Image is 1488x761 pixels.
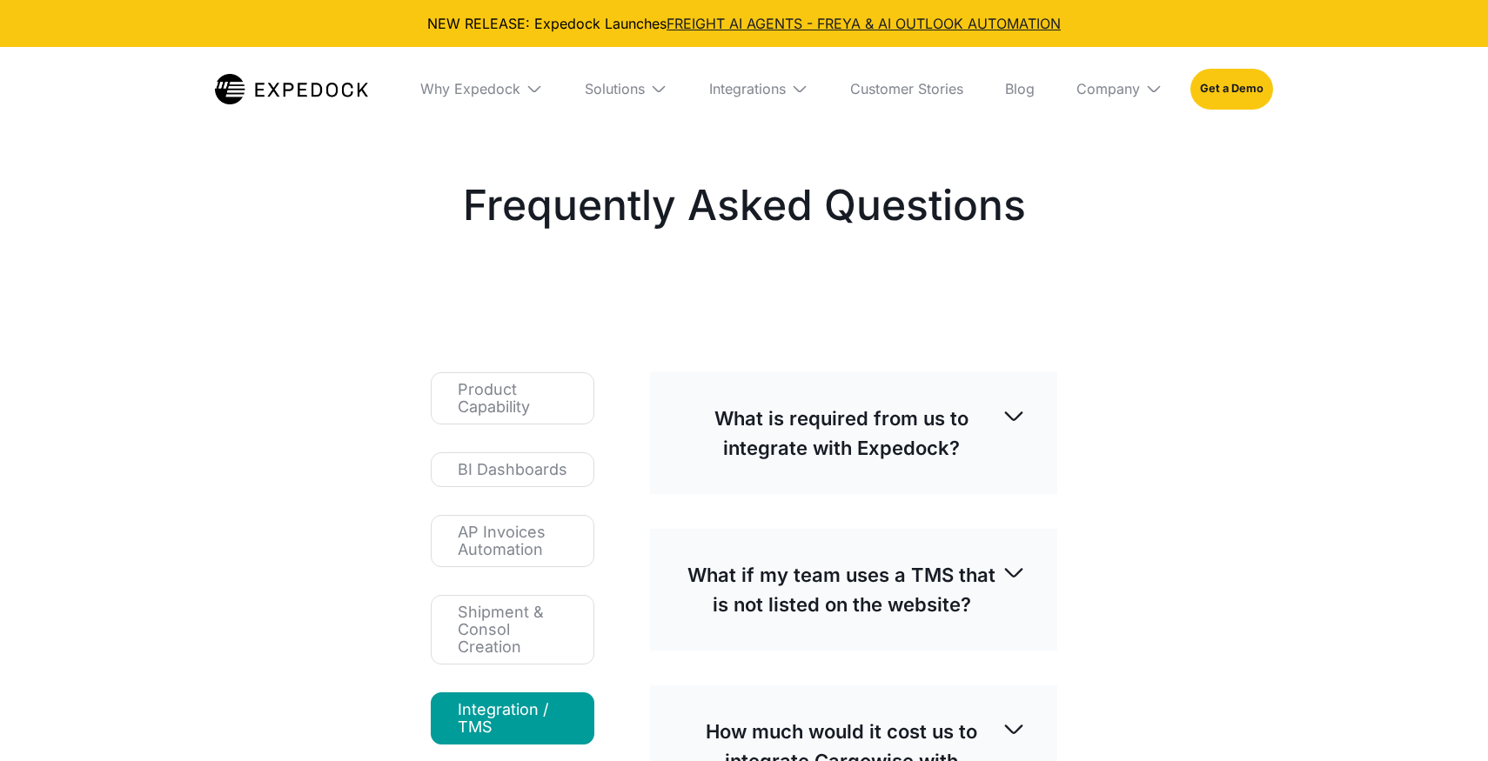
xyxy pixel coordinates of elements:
a: Customer Stories [836,47,977,130]
div: Solutions [571,47,681,130]
p: What is required from us to integrate with Expedock? [681,404,1002,463]
p: What if my team uses a TMS that is not listed on the website? [681,560,1002,619]
div: Why Expedock [406,47,557,130]
div: Product Capability [458,381,567,416]
div: BI Dashboards [458,461,567,478]
div: Why Expedock [420,80,520,97]
div: AP Invoices Automation [458,524,567,558]
div: Company [1076,80,1140,97]
div: Integrations [709,80,786,97]
div: Company [1062,47,1176,130]
h2: Frequently Asked Questions [463,177,1026,233]
div: Integration / TMS [458,701,567,736]
div: Shipment & Consol Creation [458,604,567,656]
a: FREIGHT AI AGENTS - FREYA & AI OUTLOOK AUTOMATION [667,15,1061,32]
div: Solutions [585,80,645,97]
div: NEW RELEASE: Expedock Launches [14,14,1474,33]
a: Get a Demo [1190,69,1273,109]
div: Integrations [695,47,822,130]
a: Blog [991,47,1049,130]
